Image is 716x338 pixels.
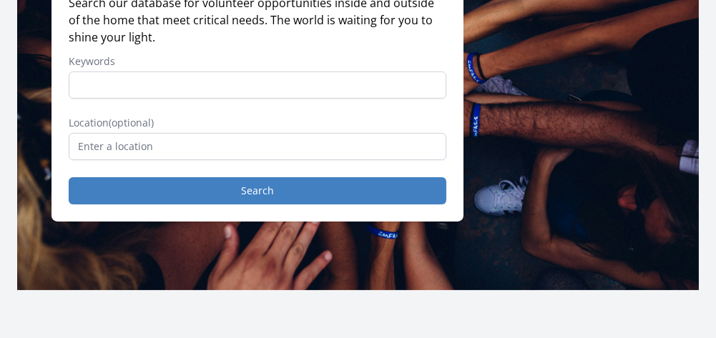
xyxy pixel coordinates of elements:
label: Location [69,116,446,130]
input: Enter a location [69,133,446,160]
button: Search [69,177,446,204]
label: Keywords [69,54,446,69]
span: (optional) [109,116,154,129]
